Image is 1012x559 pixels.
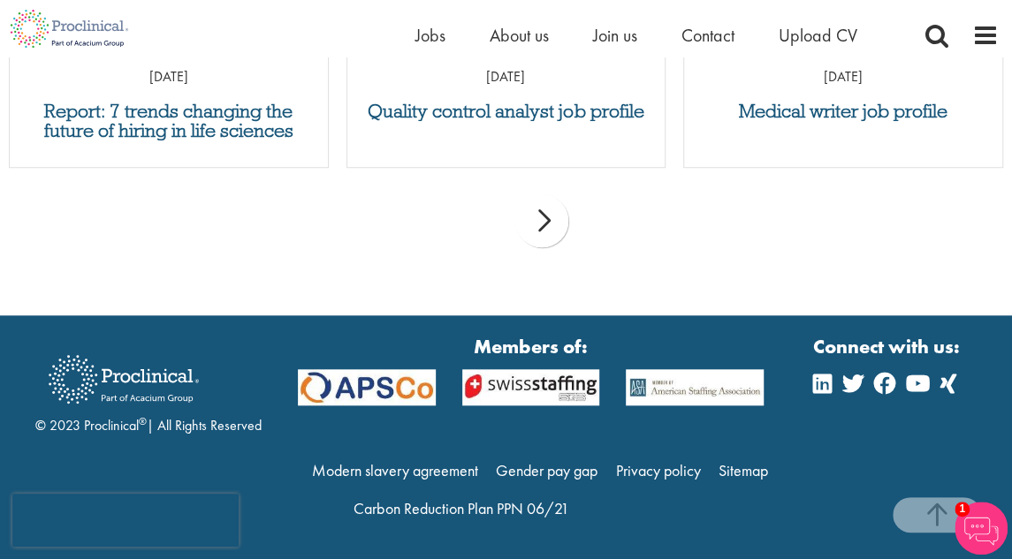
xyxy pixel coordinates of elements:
[19,102,319,140] a: Report: 7 trends changing the future of hiring in life sciences
[496,460,597,480] a: Gender pay gap
[693,102,993,121] a: Medical writer job profile
[347,67,666,87] p: [DATE]
[449,369,613,405] img: APSCo
[356,102,657,121] a: Quality control analyst job profile
[35,343,212,416] img: Proclinical Recruitment
[613,369,777,405] img: APSCo
[955,502,1008,555] img: Chatbot
[139,414,147,428] sup: ®
[779,24,857,47] a: Upload CV
[616,460,701,480] a: Privacy policy
[684,67,1002,87] p: [DATE]
[681,24,734,47] a: Contact
[285,369,449,405] img: APSCo
[719,460,768,480] a: Sitemap
[312,460,478,480] a: Modern slavery agreement
[813,333,963,360] strong: Connect with us:
[12,494,239,547] iframe: reCAPTCHA
[10,67,328,87] p: [DATE]
[955,502,970,517] span: 1
[35,342,262,436] div: © 2023 Proclinical | All Rights Reserved
[298,333,765,360] strong: Members of:
[515,194,568,247] div: next
[490,24,549,47] a: About us
[593,24,637,47] a: Join us
[415,24,445,47] a: Jobs
[354,498,568,518] a: Carbon Reduction Plan PPN 06/21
